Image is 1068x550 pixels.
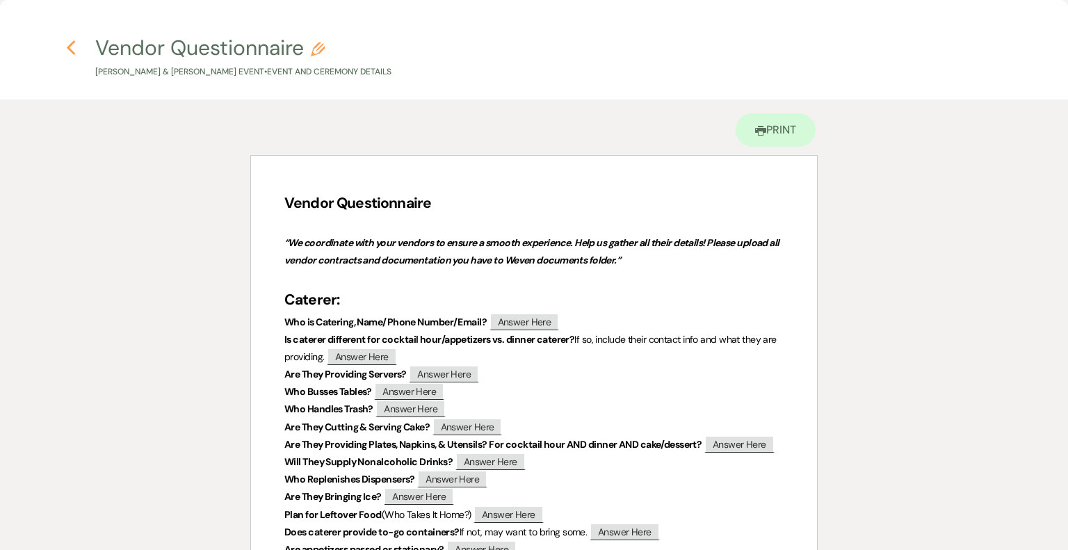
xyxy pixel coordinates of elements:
[432,418,503,435] span: Answer Here
[382,508,471,521] span: (Who Takes It Home?)
[327,348,397,365] span: Answer Here
[284,421,430,433] strong: Are They Cutting & Serving Cake?
[590,523,660,540] span: Answer Here
[474,505,544,523] span: Answer Here
[95,38,391,79] button: Vendor Questionnaire[PERSON_NAME] & [PERSON_NAME] Event•Event and Ceremony Details
[284,290,339,309] strong: Caterer:
[284,385,372,398] strong: Who Busses Tables?
[284,333,574,346] strong: Is caterer different for cocktail hour/appetizers vs. dinner caterer?
[417,470,487,487] span: Answer Here
[284,490,382,503] strong: Are They Bringing Ice?
[284,473,415,485] strong: Who Replenishes Dispensers?
[284,403,373,415] strong: Who Handles Trash?
[284,316,487,328] strong: Who is Catering, Name/Phone Number/Email?
[489,313,560,330] span: Answer Here
[284,508,382,521] strong: Plan for Leftover Food
[375,400,446,417] span: Answer Here
[384,487,454,505] span: Answer Here
[284,193,431,213] strong: Vendor Questionnaire
[284,455,453,468] strong: Will They Supply Nonalcoholic Drinks?
[736,113,816,147] a: Print
[284,236,781,266] em: “We coordinate with your vendors to ensure a smooth experience. Help us gather all their details!...
[455,453,526,470] span: Answer Here
[704,435,775,453] span: Answer Here
[284,526,460,538] strong: Does caterer provide to-go containers?
[284,333,779,363] span: If so, include their contact info and what they are providing.
[284,438,702,451] strong: Are They Providing Plates, Napkins, & Utensils? For cocktail hour AND dinner AND cake/dessert?
[374,382,444,400] span: Answer Here
[95,65,391,79] p: [PERSON_NAME] & [PERSON_NAME] Event • Event and Ceremony Details
[460,526,588,538] span: If not, may want to bring some.
[284,368,407,380] strong: Are They Providing Servers?
[409,365,479,382] span: Answer Here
